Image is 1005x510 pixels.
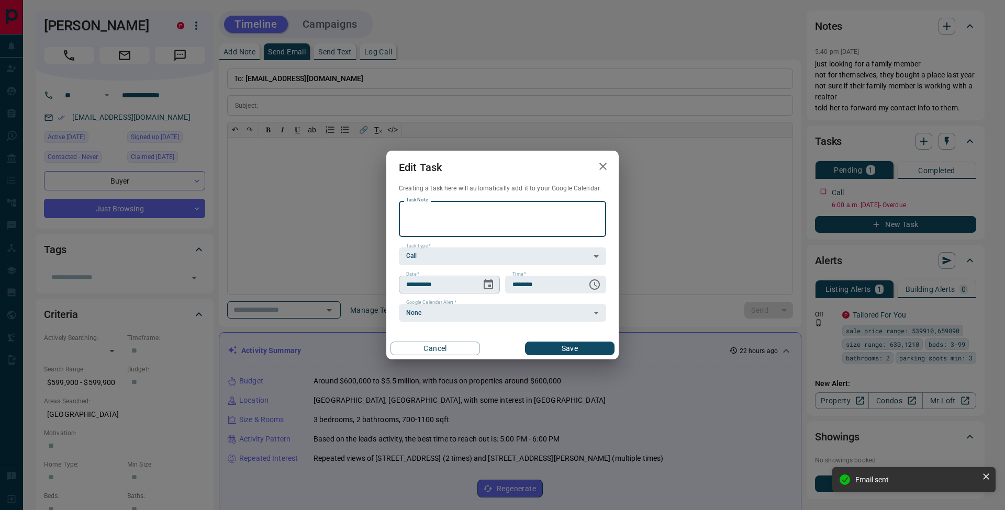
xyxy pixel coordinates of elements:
[525,342,615,355] button: Save
[399,247,606,265] div: Call
[386,151,454,184] h2: Edit Task
[512,271,526,278] label: Time
[399,304,606,322] div: None
[478,274,499,295] button: Choose date, selected date is Sep 11, 2025
[406,197,428,203] label: Task Note
[406,243,431,250] label: Task Type
[399,184,606,193] p: Creating a task here will automatically add it to your Google Calendar.
[406,271,419,278] label: Date
[406,299,456,306] label: Google Calendar Alert
[855,475,978,484] div: Email sent
[584,274,605,295] button: Choose time, selected time is 6:00 AM
[390,342,480,355] button: Cancel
